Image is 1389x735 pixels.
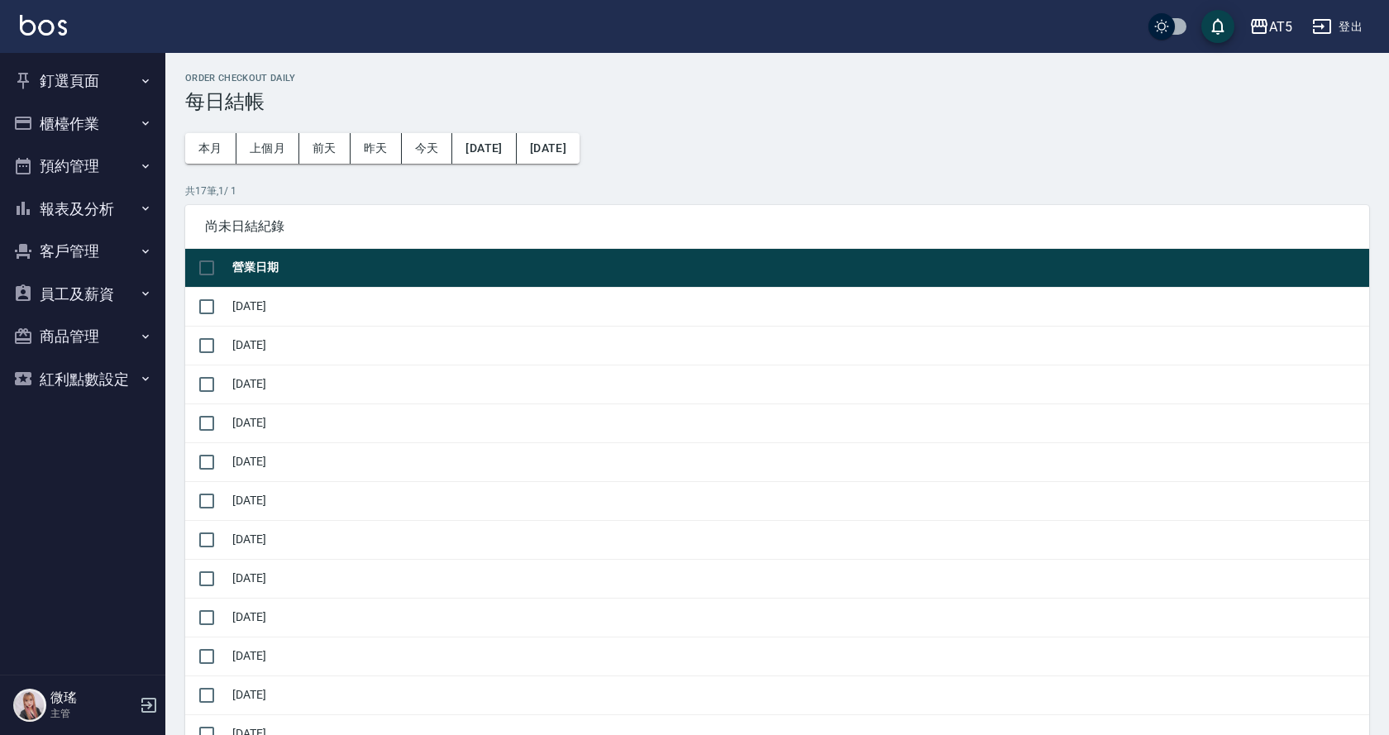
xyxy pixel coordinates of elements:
td: [DATE] [228,559,1369,598]
button: 報表及分析 [7,188,159,231]
button: 商品管理 [7,315,159,358]
button: 客戶管理 [7,230,159,273]
button: AT5 [1243,10,1299,44]
td: [DATE] [228,598,1369,637]
button: 櫃檯作業 [7,103,159,146]
div: AT5 [1269,17,1292,37]
td: [DATE] [228,442,1369,481]
td: [DATE] [228,637,1369,675]
td: [DATE] [228,675,1369,714]
button: 本月 [185,133,236,164]
td: [DATE] [228,403,1369,442]
button: 前天 [299,133,351,164]
h2: Order checkout daily [185,73,1369,84]
td: [DATE] [228,287,1369,326]
img: Logo [20,15,67,36]
button: 今天 [402,133,453,164]
button: [DATE] [517,133,580,164]
button: save [1201,10,1234,43]
button: 員工及薪資 [7,273,159,316]
td: [DATE] [228,326,1369,365]
button: 昨天 [351,133,402,164]
img: Person [13,689,46,722]
h3: 每日結帳 [185,90,1369,113]
button: 上個月 [236,133,299,164]
p: 共 17 筆, 1 / 1 [185,184,1369,198]
button: 釘選頁面 [7,60,159,103]
p: 主管 [50,706,135,721]
span: 尚未日結紀錄 [205,218,1349,235]
button: [DATE] [452,133,516,164]
button: 紅利點數設定 [7,358,159,401]
td: [DATE] [228,365,1369,403]
td: [DATE] [228,520,1369,559]
td: [DATE] [228,481,1369,520]
button: 預約管理 [7,145,159,188]
h5: 微瑤 [50,690,135,706]
th: 營業日期 [228,249,1369,288]
button: 登出 [1305,12,1369,42]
